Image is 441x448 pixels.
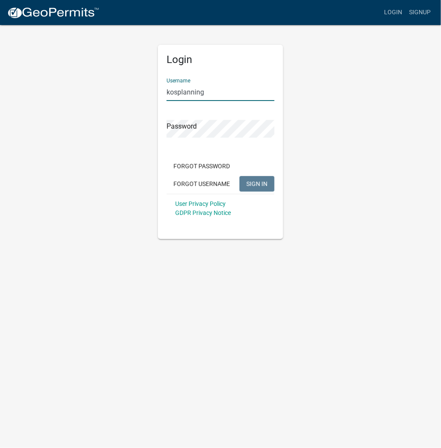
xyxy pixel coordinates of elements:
[381,4,406,21] a: Login
[167,158,237,174] button: Forgot Password
[406,4,434,21] a: Signup
[239,176,274,192] button: SIGN IN
[246,180,268,187] span: SIGN IN
[175,200,226,207] a: User Privacy Policy
[175,209,231,216] a: GDPR Privacy Notice
[167,54,274,66] h5: Login
[167,176,237,192] button: Forgot Username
